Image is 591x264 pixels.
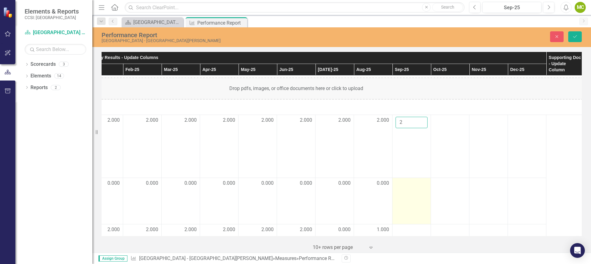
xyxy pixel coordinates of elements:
img: ClearPoint Strategy [3,7,14,18]
div: Performance Report [102,32,371,38]
button: Search [432,3,463,12]
div: 2 [51,85,61,90]
span: 2.000 [223,226,235,233]
span: 2.000 [300,117,312,124]
button: MC [575,2,586,13]
span: 2.000 [184,117,197,124]
span: 0.000 [184,180,197,187]
span: Elements & Reports [25,8,79,15]
span: 2.000 [107,117,120,124]
span: 0.000 [261,180,274,187]
div: Open Intercom Messenger [570,243,585,258]
div: 3 [59,62,69,67]
span: 0.000 [223,180,235,187]
div: [GEOGRAPHIC_DATA] Landing Page [133,18,182,26]
span: 2.000 [261,226,274,233]
button: Sep-25 [482,2,541,13]
span: 0.000 [338,226,351,233]
span: Assign Group [98,255,127,262]
div: Performance Report [197,19,246,27]
span: 2.000 [377,117,389,124]
span: 0.000 [377,180,389,187]
span: 2.000 [146,226,158,233]
a: Measures [275,255,296,261]
span: Search [441,5,454,10]
a: [GEOGRAPHIC_DATA] Landing Page [123,18,182,26]
small: CCSI: [GEOGRAPHIC_DATA] [25,15,79,20]
span: 0.000 [107,180,120,187]
a: Scorecards [30,61,56,68]
div: 14 [54,73,64,79]
div: [GEOGRAPHIC_DATA] - [GEOGRAPHIC_DATA][PERSON_NAME] [102,38,371,43]
span: 2.000 [338,117,351,124]
span: 0.000 [300,180,312,187]
span: 2.000 [184,226,197,233]
a: Elements [30,73,51,80]
a: [GEOGRAPHIC_DATA] - [GEOGRAPHIC_DATA][PERSON_NAME] [25,29,86,36]
input: Search Below... [25,44,86,55]
span: 0.000 [338,180,351,187]
span: 2.000 [261,117,274,124]
a: Reports [30,84,48,91]
span: 2.000 [146,117,158,124]
span: 2.000 [300,226,312,233]
span: 0.000 [146,180,158,187]
span: 1.000 [377,226,389,233]
div: Performance Report [299,255,342,261]
span: 2.000 [107,226,120,233]
div: Sep-25 [484,4,539,11]
div: » » [131,255,337,262]
input: Search ClearPoint... [125,2,464,13]
span: 2.000 [223,117,235,124]
a: [GEOGRAPHIC_DATA] - [GEOGRAPHIC_DATA][PERSON_NAME] [139,255,273,261]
